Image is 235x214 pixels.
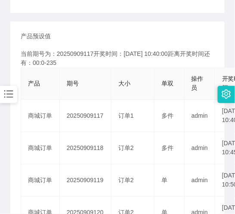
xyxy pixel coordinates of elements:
[60,132,111,165] td: 20250909118
[3,89,14,100] i: 图标: bars
[21,32,51,41] span: 产品预设值
[118,145,134,152] span: 订单2
[222,89,231,99] i: 图标: setting
[21,132,60,165] td: 商城订单
[21,100,60,132] td: 商城订单
[161,177,167,184] span: 单
[192,76,204,92] span: 操作员
[67,80,79,87] span: 期号
[161,113,173,119] span: 多件
[118,80,130,87] span: 大小
[21,49,214,67] div: 当前期号为：20250909117开奖时间：[DATE] 10:40:00距离开奖时间还有：00:0-235
[185,100,215,132] td: admin
[185,165,215,197] td: admin
[161,80,173,87] span: 单双
[185,132,215,165] td: admin
[118,177,134,184] span: 订单2
[161,145,173,152] span: 多件
[118,113,134,119] span: 订单1
[28,80,40,87] span: 产品
[60,165,111,197] td: 20250909119
[60,100,111,132] td: 20250909117
[21,165,60,197] td: 商城订单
